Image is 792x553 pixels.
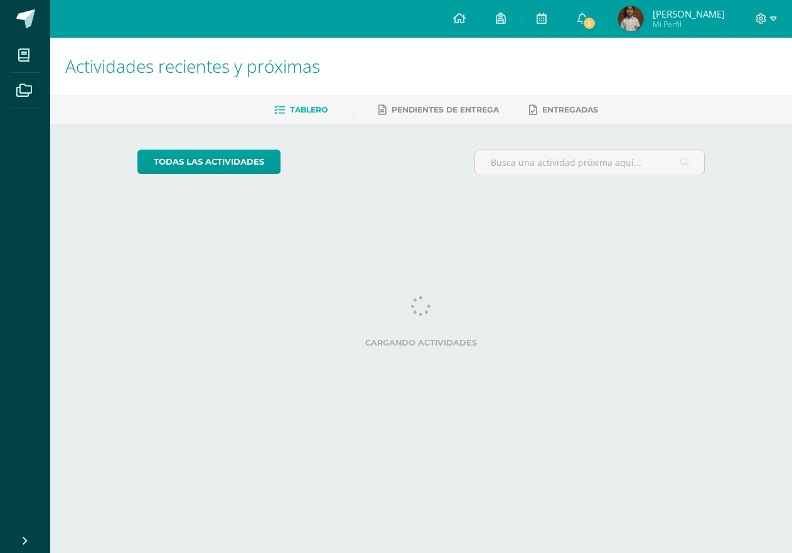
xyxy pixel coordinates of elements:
span: [PERSON_NAME] [653,8,725,20]
img: bec2627fc18935b183b967152925e865.png [618,6,643,31]
span: Tablero [290,105,328,114]
span: Mi Perfil [653,19,725,30]
a: Entregadas [529,100,598,120]
a: Pendientes de entrega [378,100,499,120]
label: Cargando actividades [137,338,705,348]
input: Busca una actividad próxima aquí... [475,150,705,175]
span: Actividades recientes y próximas [65,54,320,78]
a: Tablero [274,100,328,120]
span: 3 [582,16,596,30]
span: Entregadas [542,105,598,114]
span: Pendientes de entrega [392,105,499,114]
a: todas las Actividades [137,150,281,174]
